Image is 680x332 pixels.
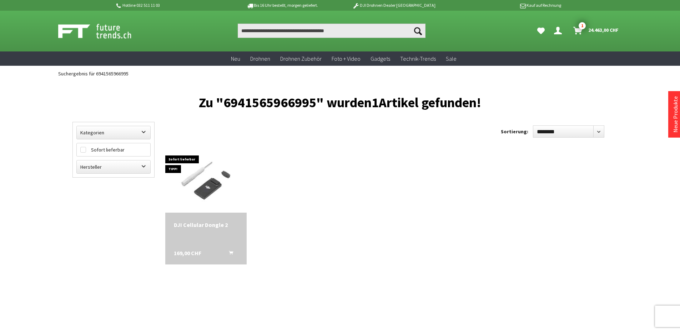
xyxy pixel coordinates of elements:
[400,55,436,62] span: Technik-Trends
[579,22,586,29] span: 1
[226,51,245,66] a: Neu
[338,1,449,10] p: DJI Drohnen Dealer [GEOGRAPHIC_DATA]
[165,154,247,208] img: DJI Cellular Dongle 2
[275,51,327,66] a: Drohnen Zubehör
[450,1,561,10] p: Kauf auf Rechnung
[366,51,395,66] a: Gadgets
[231,55,240,62] span: Neu
[72,98,608,108] h1: Zu "6941565966995" wurden Artikel gefunden!
[174,221,238,228] div: DJI Cellular Dongle 2
[115,1,227,10] p: Hotline 032 511 11 03
[250,55,270,62] span: Drohnen
[551,24,568,38] a: Dein Konto
[174,221,238,228] a: DJI Cellular Dongle 2 169,00 CHF In den Warenkorb
[280,55,322,62] span: Drohnen Zubehör
[395,51,441,66] a: Technik-Trends
[58,70,129,77] span: Suchergebnis für 6941565966995
[174,249,201,257] span: 169,00 CHF
[501,126,528,137] label: Sortierung:
[588,24,619,36] span: 24.463,00 CHF
[77,143,150,156] label: Sofort lieferbar
[58,22,147,40] img: Shop Futuretrends - zur Startseite wechseln
[570,24,622,38] a: Warenkorb
[446,55,457,62] span: Sale
[332,55,361,62] span: Foto + Video
[410,24,425,38] button: Suchen
[77,126,150,139] label: Kategorien
[227,1,338,10] p: Bis 16 Uhr bestellt, morgen geliefert.
[220,249,237,259] button: In den Warenkorb
[245,51,275,66] a: Drohnen
[534,24,548,38] a: Meine Favoriten
[441,51,462,66] a: Sale
[672,96,679,133] a: Neue Produkte
[372,94,379,111] span: 1
[327,51,366,66] a: Foto + Video
[77,160,150,173] label: Hersteller
[238,24,425,38] input: Produkt, Marke, Kategorie, EAN, Artikelnummer…
[371,55,390,62] span: Gadgets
